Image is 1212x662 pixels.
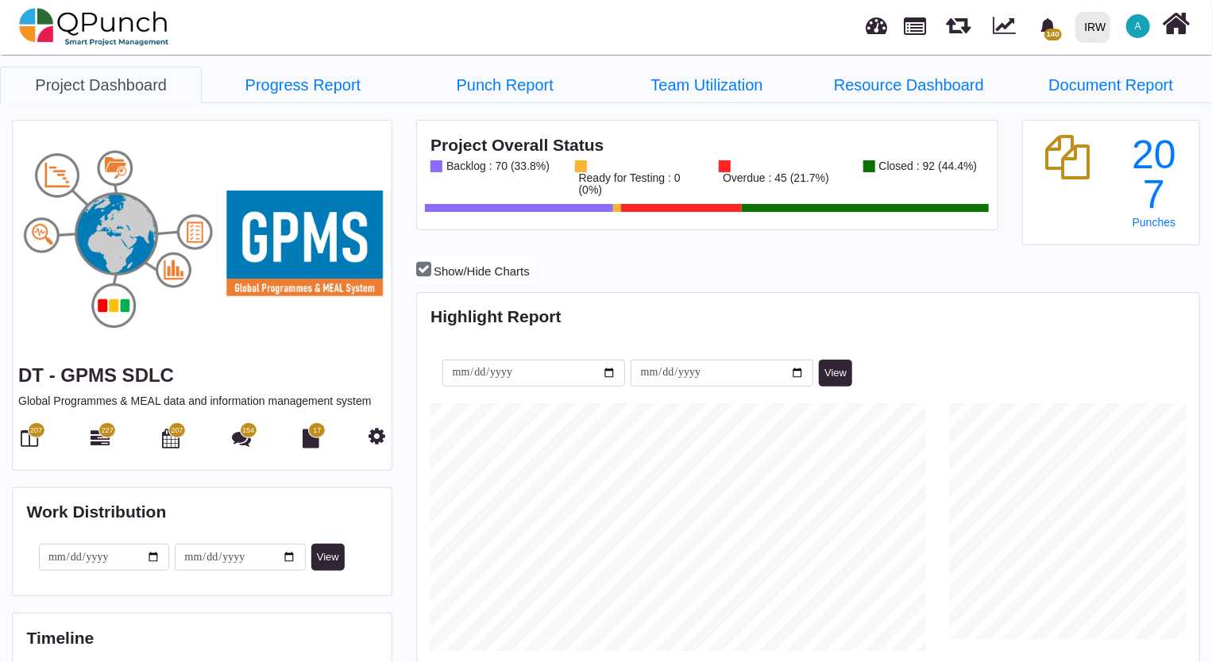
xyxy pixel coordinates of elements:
[442,160,550,172] div: Backlog : 70 (33.8%)
[30,425,42,437] span: 207
[232,429,251,448] i: Punch Discussion
[946,8,971,34] span: Releases
[242,425,254,437] span: 154
[1117,1,1160,52] a: A
[91,429,110,448] i: Gantt
[91,435,110,448] a: 227
[1010,67,1212,103] a: Document Report
[311,544,345,571] button: View
[171,425,183,437] span: 207
[1068,1,1117,53] a: IRW
[575,172,695,196] div: Ready for Testing : 0 (0%)
[606,67,808,103] a: Team Utilization
[434,264,530,278] span: Show/Hide Charts
[1163,9,1191,39] i: Home
[985,1,1030,53] div: Dynamic Report
[27,628,378,648] h4: Timeline
[905,10,927,35] span: Projects
[1126,14,1150,38] span: Assem.kassim@irworldwide.org
[410,256,536,284] button: Show/Hide Charts
[867,10,888,33] span: Dashboard
[1034,12,1062,40] div: Notification
[875,160,978,172] div: Closed : 92 (44.4%)
[369,426,386,445] i: Project Settings
[1135,21,1141,31] span: A
[819,360,852,387] button: View
[102,425,114,437] span: 227
[1123,135,1186,214] div: 207
[430,306,1185,326] h4: Highlight Report
[202,67,403,103] a: Progress Report
[162,429,179,448] i: Calendar
[303,429,319,448] i: Document Library
[1044,29,1061,40] span: 140
[606,67,808,102] li: DT - GPMS SDLC
[719,172,829,184] div: Overdue : 45 (21.7%)
[1085,13,1106,41] div: IRW
[313,425,321,437] span: 17
[18,364,174,386] a: DT - GPMS SDLC
[1030,1,1069,51] a: bell fill140
[1123,135,1186,229] a: 207 Punches
[19,3,169,51] img: qpunch-sp.fa6292f.png
[1133,216,1175,229] span: Punches
[430,135,983,155] h4: Project Overall Status
[808,67,1009,103] a: Resource Dashboard
[404,67,606,103] a: Punch Report
[18,393,386,410] p: Global Programmes & MEAL data and information management system
[1040,18,1056,35] svg: bell fill
[27,502,378,522] h4: Work Distribution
